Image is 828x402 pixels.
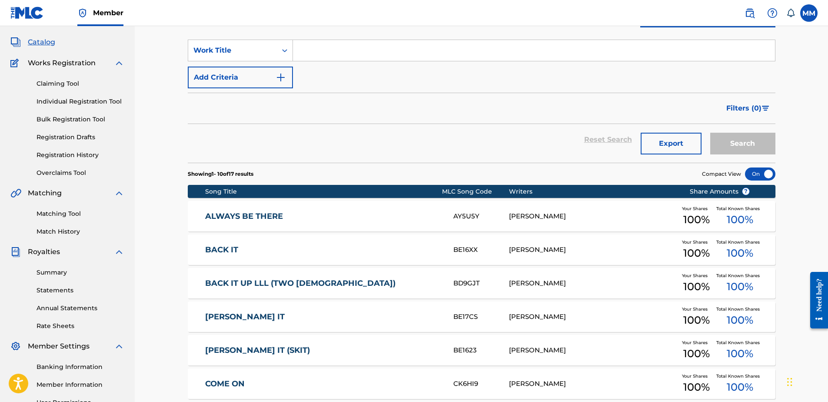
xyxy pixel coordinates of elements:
div: [PERSON_NAME] [509,211,676,221]
button: Add Criteria [188,67,293,88]
button: Export [641,133,702,154]
a: Registration Drafts [37,133,124,142]
div: BD9GJT [453,278,509,288]
a: COME ON [205,379,442,389]
div: MLC Song Code [442,187,509,196]
img: Matching [10,188,21,198]
span: Royalties [28,247,60,257]
div: Song Title [205,187,442,196]
span: Total Known Shares [716,205,763,212]
a: Overclaims Tool [37,168,124,178]
span: Your Shares [682,306,711,312]
span: Matching [28,188,62,198]
div: Work Title [193,45,272,56]
span: Your Shares [682,339,711,346]
img: MLC Logo [10,7,44,19]
div: CK6HI9 [453,379,509,389]
span: 100 % [683,212,710,228]
span: Member [93,8,123,18]
a: Statements [37,286,124,295]
span: 100 % [727,279,753,295]
img: filter [762,106,769,111]
span: ? [742,188,749,195]
span: 100 % [727,245,753,261]
a: Banking Information [37,362,124,372]
span: Share Amounts [690,187,750,196]
img: expand [114,341,124,352]
p: Showing 1 - 10 of 17 results [188,170,253,178]
img: Catalog [10,37,21,47]
div: [PERSON_NAME] [509,345,676,355]
span: 100 % [683,312,710,328]
span: Catalog [28,37,55,47]
span: Member Settings [28,341,90,352]
span: Total Known Shares [716,339,763,346]
div: BE1623 [453,345,509,355]
a: Public Search [741,4,758,22]
img: search [745,8,755,18]
a: Individual Registration Tool [37,97,124,106]
div: AY5U5Y [453,211,509,221]
a: Summary [37,268,124,277]
span: Your Shares [682,373,711,379]
div: [PERSON_NAME] [509,278,676,288]
iframe: Resource Center [804,265,828,335]
iframe: Chat Widget [785,360,828,402]
a: [PERSON_NAME] IT (SKIT) [205,345,442,355]
span: 100 % [727,346,753,362]
span: Works Registration [28,58,96,68]
span: Your Shares [682,239,711,245]
div: BE16XX [453,245,509,255]
a: BACK IT [205,245,442,255]
span: Total Known Shares [716,239,763,245]
a: Annual Statements [37,304,124,313]
a: SummarySummary [10,16,63,27]
span: Filters ( 0 ) [726,103,761,114]
a: CatalogCatalog [10,37,55,47]
span: Total Known Shares [716,306,763,312]
a: Bulk Registration Tool [37,115,124,124]
img: Works Registration [10,58,22,68]
span: 100 % [683,346,710,362]
a: ALWAYS BE THERE [205,211,442,221]
button: Filters (0) [721,97,775,119]
span: 100 % [683,279,710,295]
a: Matching Tool [37,209,124,218]
img: expand [114,58,124,68]
span: 100 % [727,379,753,395]
span: Your Shares [682,205,711,212]
span: 100 % [683,379,710,395]
img: Member Settings [10,341,21,352]
span: Compact View [702,170,741,178]
a: Member Information [37,380,124,389]
form: Search Form [188,40,775,163]
a: Claiming Tool [37,79,124,88]
a: Registration History [37,151,124,160]
span: Your Shares [682,272,711,279]
div: [PERSON_NAME] [509,245,676,255]
div: Notifications [786,9,795,17]
a: Rate Sheets [37,322,124,331]
img: expand [114,188,124,198]
a: [PERSON_NAME] IT [205,312,442,322]
div: Help [764,4,781,22]
span: 100 % [683,245,710,261]
div: Writers [509,187,676,196]
a: BACK IT UP LLL (TWO [DEMOGRAPHIC_DATA]) [205,278,442,288]
div: BE17CS [453,312,509,322]
div: Drag [787,369,792,395]
div: [PERSON_NAME] [509,312,676,322]
img: help [767,8,778,18]
span: Total Known Shares [716,373,763,379]
span: Total Known Shares [716,272,763,279]
img: Royalties [10,247,21,257]
img: Top Rightsholder [77,8,88,18]
span: 100 % [727,312,753,328]
a: Match History [37,227,124,236]
div: User Menu [800,4,818,22]
img: expand [114,247,124,257]
img: 9d2ae6d4665cec9f34b9.svg [276,72,286,83]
